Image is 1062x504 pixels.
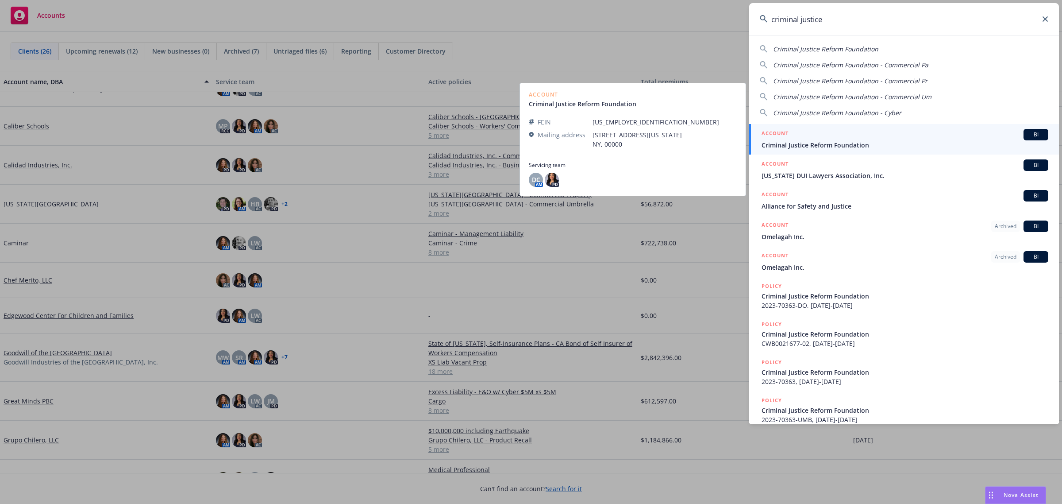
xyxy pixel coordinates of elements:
[995,253,1016,261] span: Archived
[1027,222,1045,230] span: BI
[762,330,1048,339] span: Criminal Justice Reform Foundation
[985,487,997,504] div: Drag to move
[995,222,1016,230] span: Archived
[1027,192,1045,200] span: BI
[762,396,782,405] h5: POLICY
[1027,131,1045,139] span: BI
[762,377,1048,386] span: 2023-70363, [DATE]-[DATE]
[762,159,789,170] h5: ACCOUNT
[749,315,1059,353] a: POLICYCriminal Justice Reform FoundationCWB0021677-02, [DATE]-[DATE]
[762,171,1048,180] span: [US_STATE] DUI Lawyers Association, Inc.
[749,391,1059,429] a: POLICYCriminal Justice Reform Foundation2023-70363-UMB, [DATE]-[DATE]
[749,155,1059,185] a: ACCOUNTBI[US_STATE] DUI Lawyers Association, Inc.
[749,124,1059,155] a: ACCOUNTBICriminal Justice Reform Foundation
[762,129,789,140] h5: ACCOUNT
[762,221,789,231] h5: ACCOUNT
[762,190,789,201] h5: ACCOUNT
[762,415,1048,424] span: 2023-70363-UMB, [DATE]-[DATE]
[762,301,1048,310] span: 2023-70363-DO, [DATE]-[DATE]
[773,61,928,69] span: Criminal Justice Reform Foundation - Commercial Pa
[762,282,782,291] h5: POLICY
[749,216,1059,246] a: ACCOUNTArchivedBIOmelagah Inc.
[762,251,789,262] h5: ACCOUNT
[749,246,1059,277] a: ACCOUNTArchivedBIOmelagah Inc.
[762,263,1048,272] span: Omelagah Inc.
[762,339,1048,348] span: CWB0021677-02, [DATE]-[DATE]
[762,320,782,329] h5: POLICY
[773,45,878,53] span: Criminal Justice Reform Foundation
[762,406,1048,415] span: Criminal Justice Reform Foundation
[749,353,1059,391] a: POLICYCriminal Justice Reform Foundation2023-70363, [DATE]-[DATE]
[1027,161,1045,169] span: BI
[762,291,1048,301] span: Criminal Justice Reform Foundation
[773,109,901,117] span: Criminal Justice Reform Foundation - Cyber
[749,277,1059,315] a: POLICYCriminal Justice Reform Foundation2023-70363-DO, [DATE]-[DATE]
[773,77,927,85] span: Criminal Justice Reform Foundation - Commercial Pr
[762,368,1048,377] span: Criminal Justice Reform Foundation
[762,202,1048,211] span: Alliance for Safety and Justice
[762,358,782,367] h5: POLICY
[985,486,1046,504] button: Nova Assist
[749,3,1059,35] input: Search...
[749,185,1059,216] a: ACCOUNTBIAlliance for Safety and Justice
[1027,253,1045,261] span: BI
[762,232,1048,241] span: Omelagah Inc.
[773,93,931,101] span: Criminal Justice Reform Foundation - Commercial Um
[1004,491,1039,499] span: Nova Assist
[762,140,1048,150] span: Criminal Justice Reform Foundation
